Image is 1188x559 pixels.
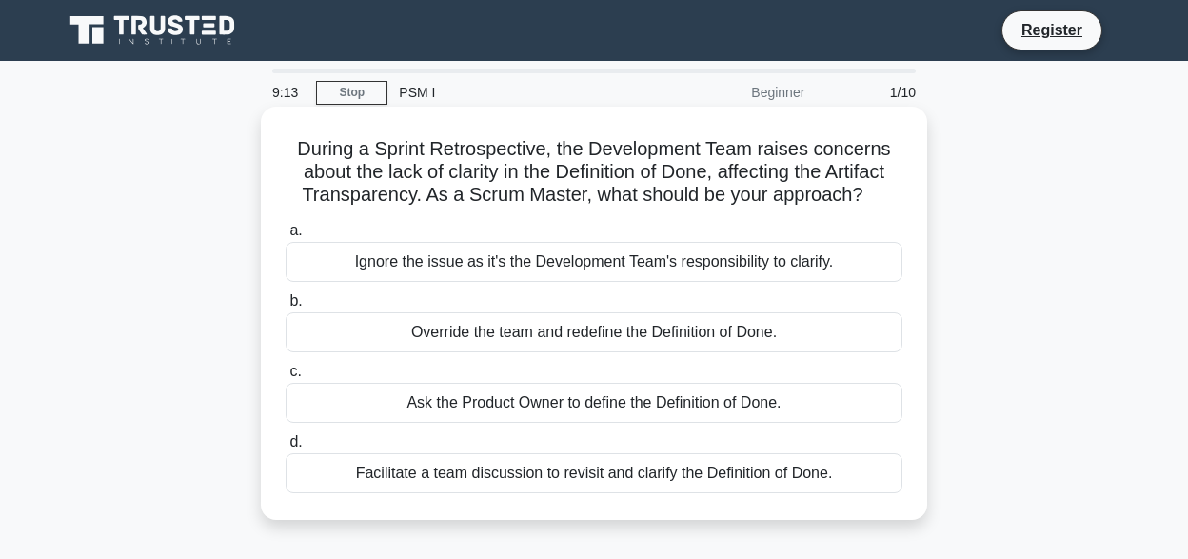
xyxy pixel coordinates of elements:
div: 9:13 [261,73,316,111]
a: Register [1010,18,1094,42]
div: Facilitate a team discussion to revisit and clarify the Definition of Done. [286,453,902,493]
a: Stop [316,81,387,105]
div: Beginner [649,73,816,111]
span: a. [289,222,302,238]
span: c. [289,363,301,379]
h5: During a Sprint Retrospective, the Development Team raises concerns about the lack of clarity in ... [284,137,904,208]
div: Override the team and redefine the Definition of Done. [286,312,902,352]
div: Ignore the issue as it's the Development Team's responsibility to clarify. [286,242,902,282]
div: PSM I [387,73,649,111]
span: d. [289,433,302,449]
div: 1/10 [816,73,927,111]
div: Ask the Product Owner to define the Definition of Done. [286,383,902,423]
span: b. [289,292,302,309]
